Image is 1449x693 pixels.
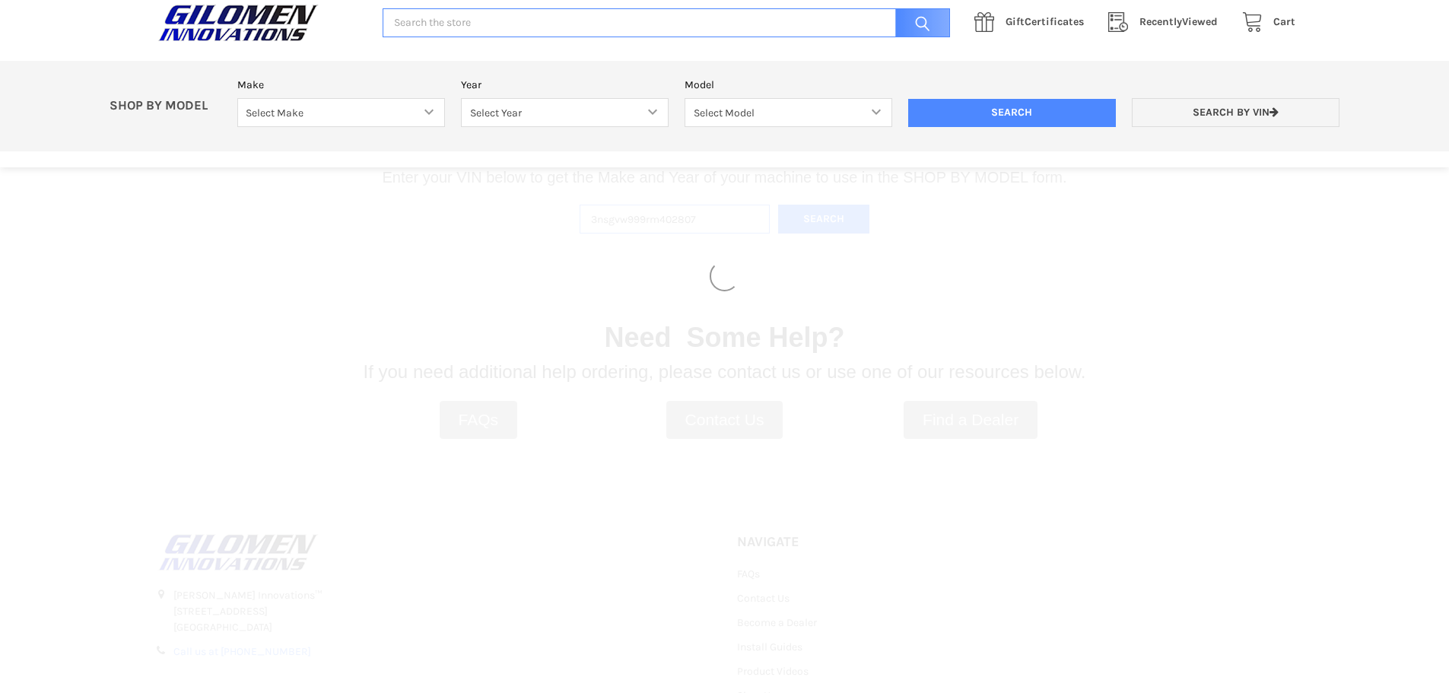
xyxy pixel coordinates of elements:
input: Search [888,8,950,38]
input: Search [908,99,1116,128]
img: GILOMEN INNOVATIONS [154,4,322,42]
a: GiftCertificates [966,13,1100,32]
label: Year [461,77,669,93]
a: GILOMEN INNOVATIONS [154,4,367,42]
a: Cart [1234,13,1295,32]
label: Make [237,77,445,93]
input: Search the store [383,8,950,38]
a: RecentlyViewed [1100,13,1234,32]
p: SHOP BY MODEL [102,98,230,114]
span: Gift [1006,15,1025,28]
span: Certificates [1006,15,1084,28]
span: Recently [1139,15,1182,28]
span: Cart [1273,15,1295,28]
a: Search by VIN [1132,98,1339,128]
label: Model [685,77,892,93]
span: Viewed [1139,15,1218,28]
